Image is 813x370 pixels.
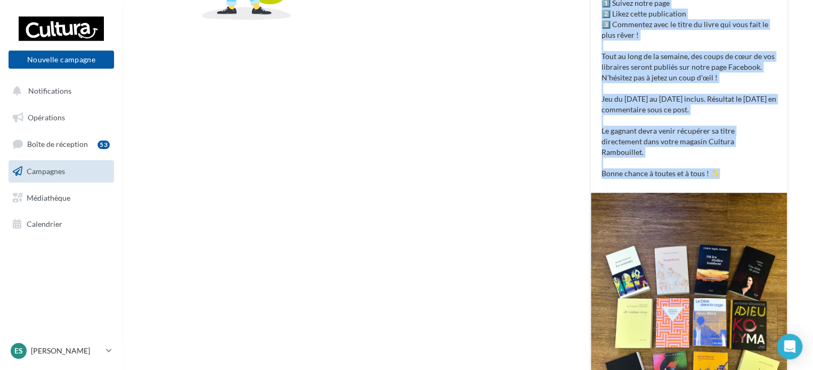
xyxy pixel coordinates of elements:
[777,334,802,359] div: Open Intercom Messenger
[28,86,71,95] span: Notifications
[14,346,23,356] span: ES
[6,160,116,183] a: Campagnes
[9,341,114,361] a: ES [PERSON_NAME]
[6,80,112,102] button: Notifications
[27,219,62,228] span: Calendrier
[31,346,102,356] p: [PERSON_NAME]
[6,133,116,155] a: Boîte de réception53
[9,51,114,69] button: Nouvelle campagne
[6,213,116,235] a: Calendrier
[27,193,70,202] span: Médiathèque
[28,113,65,122] span: Opérations
[27,139,88,149] span: Boîte de réception
[6,106,116,129] a: Opérations
[27,167,65,176] span: Campagnes
[6,187,116,209] a: Médiathèque
[97,141,110,149] div: 53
